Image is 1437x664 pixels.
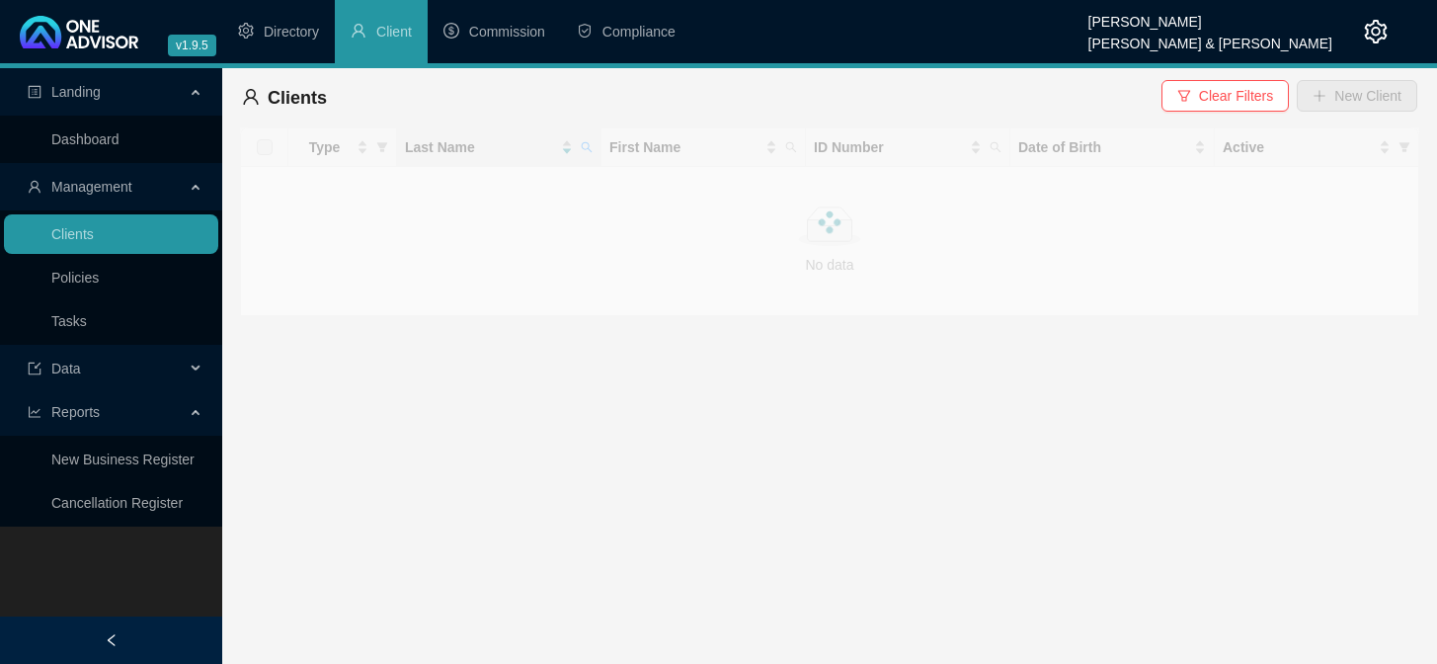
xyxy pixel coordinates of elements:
a: Clients [51,226,94,242]
span: setting [1364,20,1388,43]
span: user [242,88,260,106]
span: Landing [51,84,101,100]
button: New Client [1297,80,1417,112]
span: Management [51,179,132,195]
span: Reports [51,404,100,420]
span: setting [238,23,254,39]
span: Clear Filters [1199,85,1273,107]
div: [PERSON_NAME] & [PERSON_NAME] [1088,27,1332,48]
button: Clear Filters [1161,80,1289,112]
span: profile [28,85,41,99]
span: user [351,23,366,39]
img: 2df55531c6924b55f21c4cf5d4484680-logo-light.svg [20,16,138,48]
span: v1.9.5 [168,35,216,56]
span: safety [577,23,593,39]
div: [PERSON_NAME] [1088,5,1332,27]
span: Client [376,24,412,40]
span: filter [1177,89,1191,103]
span: user [28,180,41,194]
span: dollar [443,23,459,39]
a: Cancellation Register [51,495,183,511]
span: line-chart [28,405,41,419]
span: Clients [268,88,327,108]
a: New Business Register [51,452,195,467]
a: Policies [51,270,99,286]
span: Commission [469,24,545,40]
span: import [28,362,41,375]
a: Tasks [51,313,87,329]
a: Dashboard [51,131,120,147]
span: Directory [264,24,319,40]
span: Data [51,361,81,376]
span: left [105,633,119,647]
span: Compliance [602,24,676,40]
